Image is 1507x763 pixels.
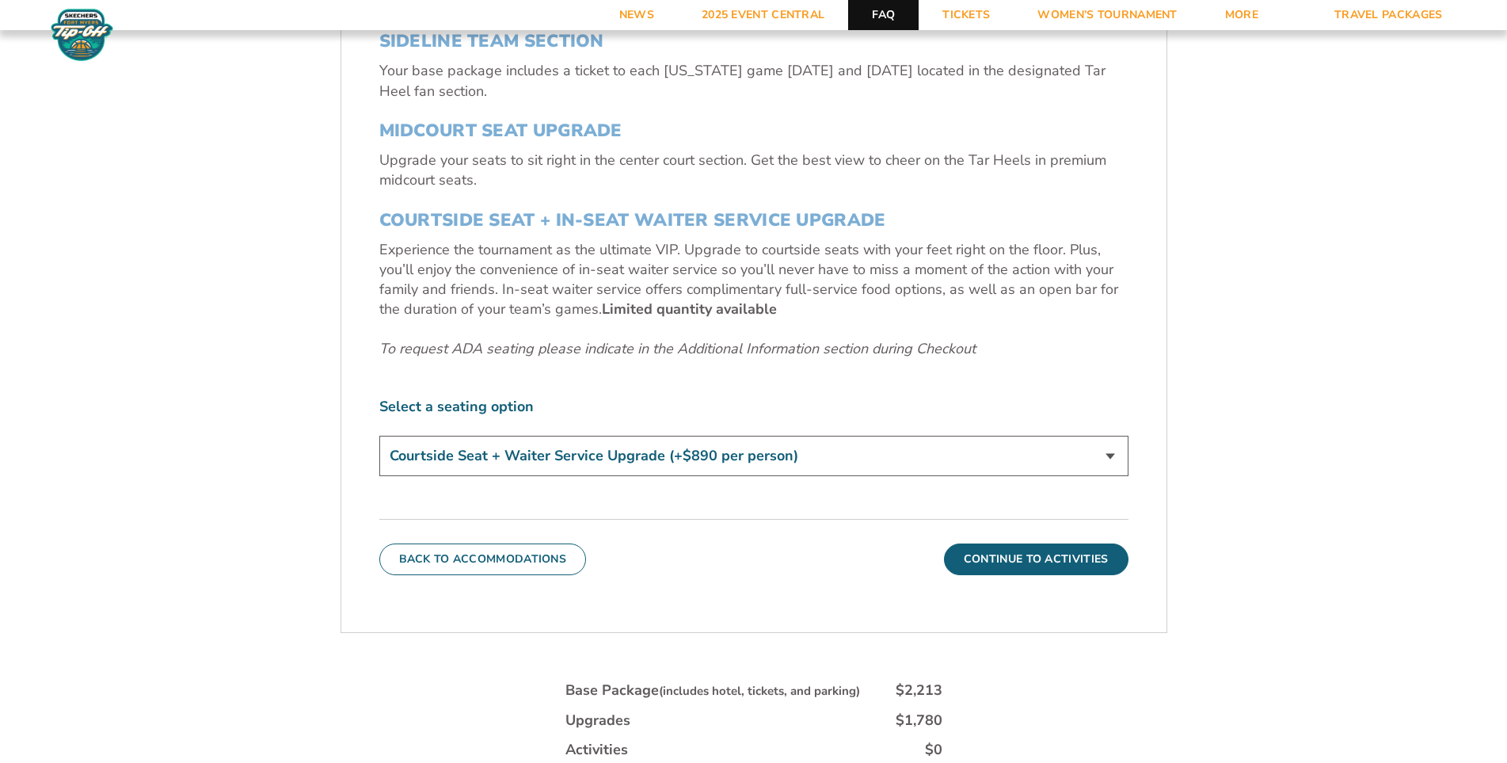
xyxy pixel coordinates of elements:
[379,151,1128,190] p: Upgrade your seats to sit right in the center court section. Get the best view to cheer on the Ta...
[896,711,942,731] div: $1,780
[48,8,116,62] img: Fort Myers Tip-Off
[565,681,860,700] div: Base Package
[379,240,1128,320] p: Experience the tournament as the ultimate VIP. Upgrade to courtside seats with your feet right on...
[379,397,1128,417] label: Select a seating option
[379,120,1128,141] h3: MIDCOURT SEAT UPGRADE
[944,544,1128,575] button: Continue To Activities
[565,711,630,731] div: Upgrades
[659,683,860,699] small: (includes hotel, tickets, and parking)
[379,210,1128,231] h3: COURTSIDE SEAT + IN-SEAT WAITER SERVICE UPGRADE
[602,299,777,319] b: Limited quantity available
[379,61,1128,101] p: Your base package includes a ticket to each [US_STATE] game [DATE] and [DATE] located in the desi...
[925,740,942,760] div: $0
[379,31,1128,52] h3: SIDELINE TEAM SECTION
[896,681,942,700] div: $2,213
[379,339,976,358] em: To request ADA seating please indicate in the Additional Information section during Checkout
[379,544,587,575] button: Back To Accommodations
[565,740,628,760] div: Activities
